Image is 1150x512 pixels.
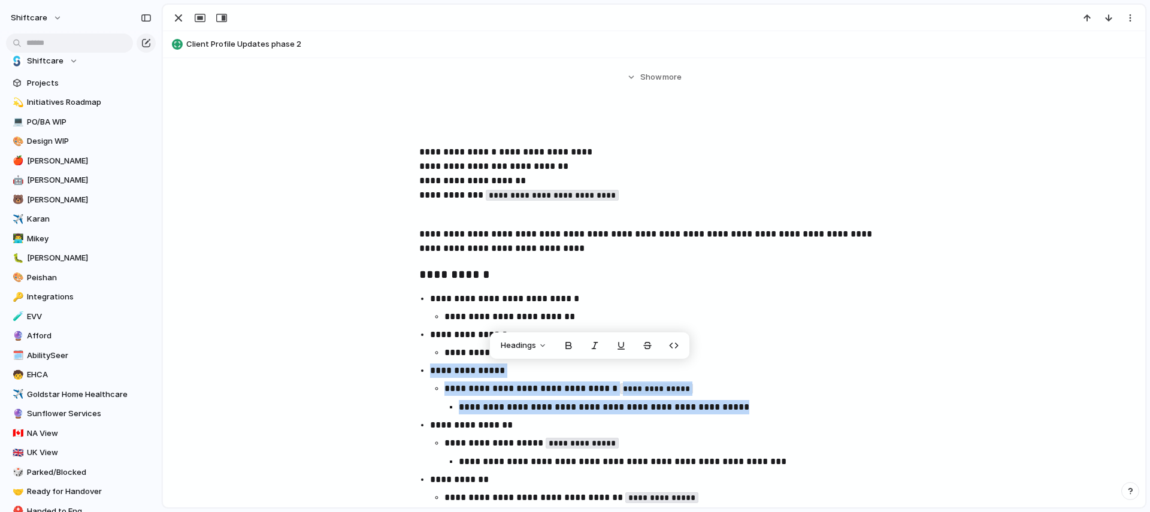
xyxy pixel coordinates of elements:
[186,38,1140,50] span: Client Profile Updates phase 2
[6,288,156,306] a: 🔑Integrations
[27,311,152,323] span: EVV
[6,347,156,365] a: 🗓️AbilitySeer
[13,96,21,110] div: 💫
[27,194,152,206] span: [PERSON_NAME]
[13,174,21,187] div: 🤖
[27,252,152,264] span: [PERSON_NAME]
[27,272,152,284] span: Peishan
[6,191,156,209] a: 🐻[PERSON_NAME]
[6,327,156,345] a: 🔮Afford
[6,74,156,92] a: Projects
[27,330,152,342] span: Afford
[27,233,152,245] span: Mikey
[6,152,156,170] a: 🍎[PERSON_NAME]
[6,210,156,228] div: ✈️Karan
[6,249,156,267] a: 🐛[PERSON_NAME]
[6,308,156,326] a: 🧪EVV
[11,330,23,342] button: 🔮
[11,12,47,24] span: shiftcare
[13,271,21,284] div: 🎨
[11,116,23,128] button: 💻
[11,272,23,284] button: 🎨
[6,93,156,111] a: 💫Initiatives Roadmap
[11,291,23,303] button: 🔑
[6,269,156,287] a: 🎨Peishan
[6,52,156,70] button: Shiftcare
[13,329,21,343] div: 🔮
[27,466,152,478] span: Parked/Blocked
[11,96,23,108] button: 💫
[13,252,21,265] div: 🐛
[13,368,21,382] div: 🧒
[13,446,21,460] div: 🇬🇧
[11,369,23,381] button: 🧒
[27,428,152,440] span: NA View
[6,483,156,501] a: 🤝Ready for Handover
[27,213,152,225] span: Karan
[13,115,21,129] div: 💻
[6,171,156,189] a: 🤖[PERSON_NAME]
[11,350,23,362] button: 🗓️
[11,174,23,186] button: 🤖
[6,386,156,404] a: ✈️Goldstar Home Healthcare
[419,66,889,88] button: Showmore
[6,132,156,150] a: 🎨Design WIP
[11,428,23,440] button: 🇨🇦
[13,407,21,421] div: 🔮
[27,389,152,401] span: Goldstar Home Healthcare
[168,35,1140,54] button: Client Profile Updates phase 2
[13,426,21,440] div: 🇨🇦
[13,485,21,499] div: 🤝
[6,444,156,462] a: 🇬🇧UK View
[13,135,21,149] div: 🎨
[27,174,152,186] span: [PERSON_NAME]
[27,77,152,89] span: Projects
[27,135,152,147] span: Design WIP
[11,408,23,420] button: 🔮
[13,310,21,323] div: 🧪
[27,55,63,67] span: Shiftcare
[6,366,156,384] a: 🧒EHCA
[27,369,152,381] span: EHCA
[11,135,23,147] button: 🎨
[494,336,554,355] button: Headings
[6,463,156,481] a: 🎲Parked/Blocked
[13,213,21,226] div: ✈️
[6,425,156,443] a: 🇨🇦NA View
[662,71,682,83] span: more
[6,113,156,131] a: 💻PO/BA WIP
[11,466,23,478] button: 🎲
[6,405,156,423] a: 🔮Sunflower Services
[11,194,23,206] button: 🐻
[11,447,23,459] button: 🇬🇧
[13,290,21,304] div: 🔑
[11,389,23,401] button: ✈️
[13,154,21,168] div: 🍎
[11,155,23,167] button: 🍎
[27,408,152,420] span: Sunflower Services
[11,252,23,264] button: 🐛
[11,233,23,245] button: 👨‍💻
[6,230,156,248] div: 👨‍💻Mikey
[27,486,152,498] span: Ready for Handover
[13,349,21,362] div: 🗓️
[5,8,68,28] button: shiftcare
[13,193,21,207] div: 🐻
[11,213,23,225] button: ✈️
[27,116,152,128] span: PO/BA WIP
